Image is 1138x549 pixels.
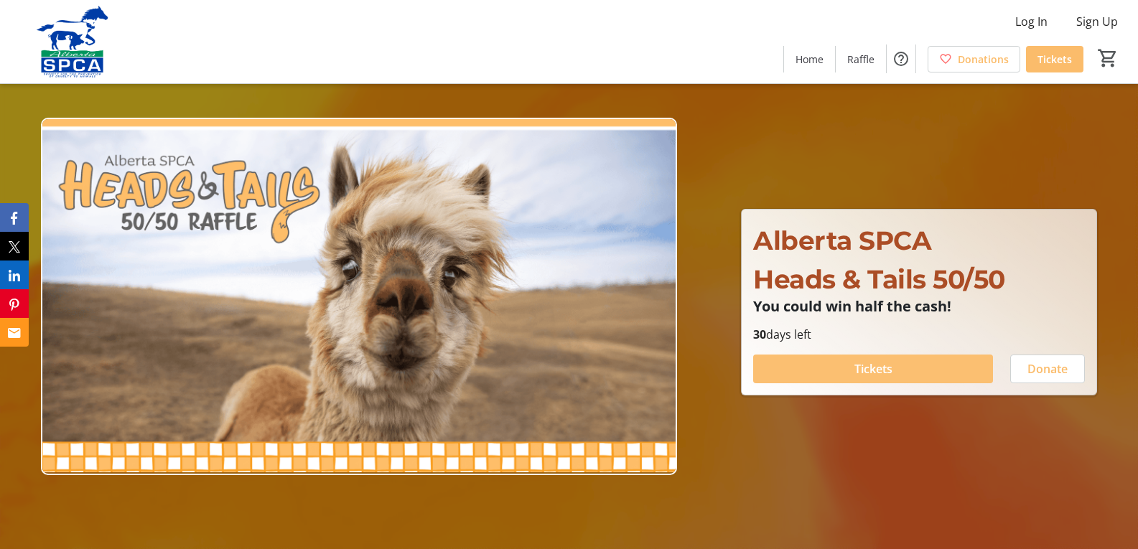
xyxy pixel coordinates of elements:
img: Campaign CTA Media Photo [41,118,678,476]
img: Alberta SPCA's Logo [9,6,136,78]
a: Home [784,46,835,72]
button: Tickets [753,355,993,383]
span: Donate [1027,360,1068,377]
button: Log In [1004,10,1059,33]
span: Raffle [847,52,875,67]
a: Donations [928,46,1020,72]
span: 30 [753,327,766,342]
p: You could win half the cash! [753,299,1085,314]
button: Cart [1095,45,1121,71]
p: days left [753,326,1085,343]
button: Help [887,44,915,73]
span: Donations [958,52,1009,67]
button: Donate [1010,355,1085,383]
span: Alberta SPCA [753,225,931,256]
span: Log In [1015,13,1048,30]
a: Raffle [836,46,886,72]
a: Tickets [1026,46,1083,72]
span: Home [796,52,824,67]
span: Tickets [854,360,892,377]
button: Sign Up [1065,10,1129,33]
span: Sign Up [1076,13,1118,30]
span: Heads & Tails 50/50 [753,263,1005,295]
span: Tickets [1037,52,1072,67]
